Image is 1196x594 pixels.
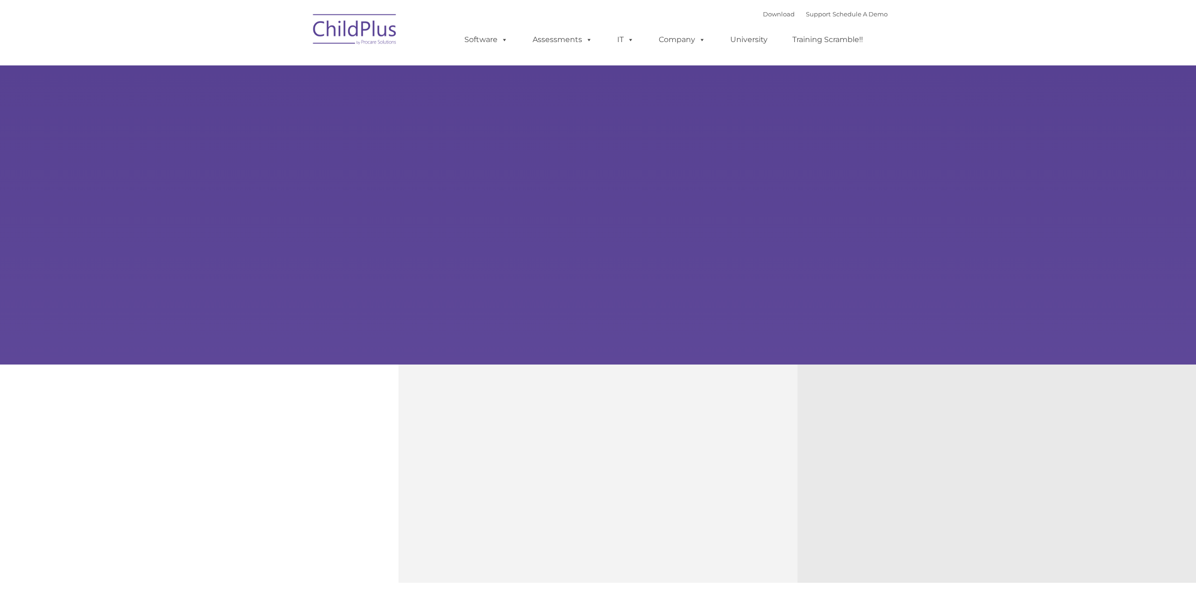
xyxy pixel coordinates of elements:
[721,30,777,49] a: University
[523,30,602,49] a: Assessments
[783,30,872,49] a: Training Scramble!!
[833,10,888,18] a: Schedule A Demo
[763,10,795,18] a: Download
[763,10,888,18] font: |
[608,30,643,49] a: IT
[649,30,715,49] a: Company
[308,7,402,54] img: ChildPlus by Procare Solutions
[806,10,831,18] a: Support
[455,30,517,49] a: Software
